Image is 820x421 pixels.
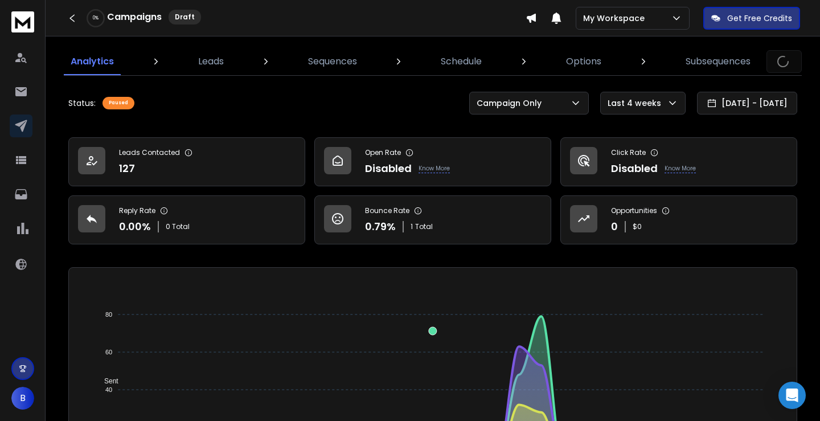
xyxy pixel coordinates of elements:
[71,55,114,68] p: Analytics
[166,222,190,231] p: 0 Total
[611,206,657,215] p: Opportunities
[411,222,413,231] span: 1
[105,311,112,318] tspan: 80
[11,11,34,32] img: logo
[778,382,806,409] div: Open Intercom Messenger
[107,10,162,24] h1: Campaigns
[611,219,618,235] p: 0
[697,92,797,115] button: [DATE] - [DATE]
[191,48,231,75] a: Leads
[93,15,99,22] p: 0 %
[560,137,797,186] a: Click RateDisabledKnow More
[583,13,649,24] p: My Workspace
[314,195,551,244] a: Bounce Rate0.79%1Total
[608,97,666,109] p: Last 4 weeks
[308,55,357,68] p: Sequences
[102,97,134,109] div: Paused
[96,377,118,385] span: Sent
[119,219,151,235] p: 0.00 %
[11,387,34,410] button: B
[301,48,364,75] a: Sequences
[119,206,155,215] p: Reply Rate
[441,55,482,68] p: Schedule
[105,386,112,393] tspan: 40
[365,206,409,215] p: Bounce Rate
[686,55,751,68] p: Subsequences
[679,48,757,75] a: Subsequences
[560,195,797,244] a: Opportunities0$0
[415,222,433,231] span: Total
[665,164,696,173] p: Know More
[169,10,201,24] div: Draft
[611,161,658,177] p: Disabled
[419,164,450,173] p: Know More
[633,222,642,231] p: $ 0
[105,349,112,355] tspan: 60
[68,97,96,109] p: Status:
[477,97,546,109] p: Campaign Only
[68,195,305,244] a: Reply Rate0.00%0 Total
[119,148,180,157] p: Leads Contacted
[365,148,401,157] p: Open Rate
[314,137,551,186] a: Open RateDisabledKnow More
[611,148,646,157] p: Click Rate
[198,55,224,68] p: Leads
[566,55,601,68] p: Options
[434,48,489,75] a: Schedule
[559,48,608,75] a: Options
[727,13,792,24] p: Get Free Credits
[703,7,800,30] button: Get Free Credits
[365,219,396,235] p: 0.79 %
[365,161,412,177] p: Disabled
[119,161,135,177] p: 127
[64,48,121,75] a: Analytics
[68,137,305,186] a: Leads Contacted127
